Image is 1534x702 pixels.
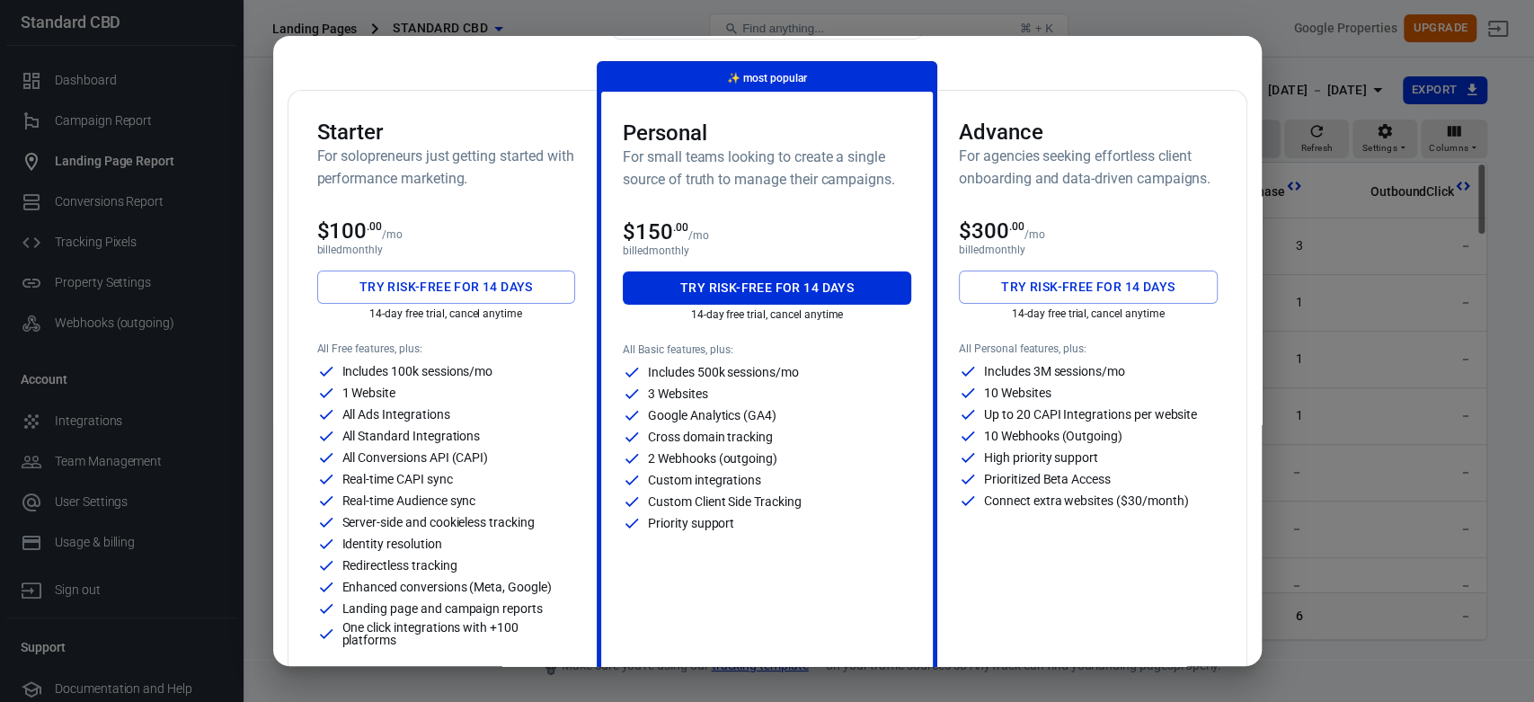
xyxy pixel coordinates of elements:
p: Prioritized Beta Access [984,473,1111,485]
h6: For solopreneurs just getting started with performance marketing. [317,145,576,190]
sup: .00 [367,220,382,233]
p: All Personal features, plus: [959,342,1218,355]
h6: For small teams looking to create a single source of truth to manage their campaigns. [623,146,911,191]
p: 3 Websites [648,387,708,400]
button: Try risk-free for 14 days [959,271,1218,304]
p: Landing page and campaign reports [342,602,543,615]
p: Includes 3M sessions/mo [984,365,1125,378]
p: billed monthly [959,244,1218,256]
p: All Basic features, plus: [623,343,911,356]
p: Google Analytics (GA4) [648,409,776,422]
p: Server-side and cookieless tracking [342,516,535,529]
h3: Personal [623,120,911,146]
p: billed monthly [623,244,911,257]
p: One click integrations with +100 platforms [342,621,576,646]
p: 2 Webhooks (outgoing) [648,452,777,465]
p: 14-day free trial, cancel anytime [959,307,1218,320]
p: most popular [727,69,806,88]
span: magic [727,72,740,84]
p: Cross domain tracking [648,431,773,443]
h3: Advance [959,120,1218,145]
p: All Ads Integrations [342,408,450,421]
span: $100 [317,218,383,244]
button: Try risk-free for 14 days [623,271,911,305]
p: Identity resolution [342,538,442,550]
p: All Conversions API (CAPI) [342,451,489,464]
p: Includes 500k sessions/mo [648,366,799,378]
p: All Standard Integrations [342,430,481,442]
p: /mo [1024,228,1045,241]
p: 14-day free trial, cancel anytime [623,308,911,321]
p: Includes 100k sessions/mo [342,365,493,378]
p: Priority support [648,517,734,529]
p: Enhanced conversions (Meta, Google) [342,581,552,593]
h3: Starter [317,120,576,145]
sup: .00 [673,221,688,234]
span: $150 [623,219,688,244]
p: Up to 20 CAPI Integrations per website [984,408,1197,421]
p: 1 Website [342,387,396,399]
p: /mo [688,229,709,242]
p: Real-time CAPI sync [342,473,453,485]
button: Try risk-free for 14 days [317,271,576,304]
p: All Free features, plus: [317,342,576,355]
p: /mo [382,228,403,241]
p: Real-time Audience sync [342,494,476,507]
p: Connect extra websites ($30/month) [984,494,1188,507]
p: Custom integrations [648,474,761,486]
p: High priority support [984,451,1098,464]
p: 14-day free trial, cancel anytime [317,307,576,320]
p: 10 Websites [984,387,1051,399]
h6: For agencies seeking effortless client onboarding and data-driven campaigns. [959,145,1218,190]
sup: .00 [1009,220,1024,233]
p: Custom Client Side Tracking [648,495,802,508]
span: $300 [959,218,1024,244]
p: 10 Webhooks (Outgoing) [984,430,1122,442]
p: Redirectless tracking [342,559,457,572]
p: billed monthly [317,244,576,256]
